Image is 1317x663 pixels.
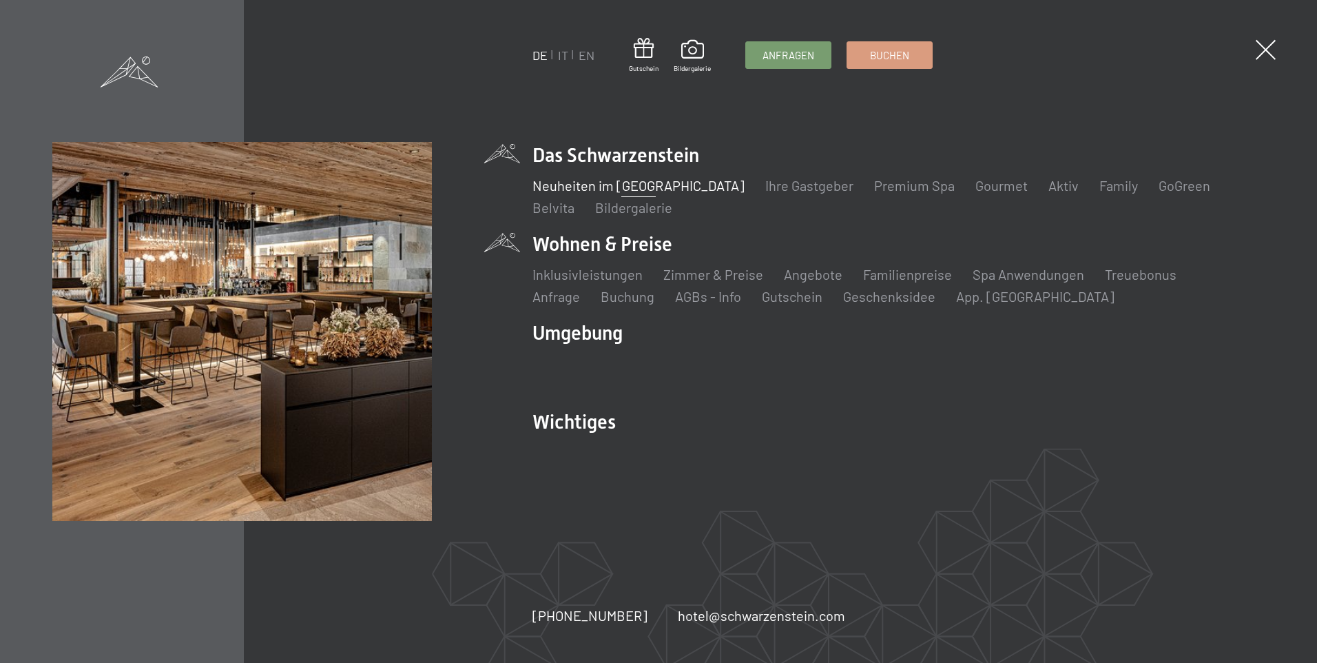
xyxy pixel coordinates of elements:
a: GoGreen [1159,177,1210,194]
a: Premium Spa [874,177,955,194]
a: Neuheiten im [GEOGRAPHIC_DATA] [532,177,745,194]
span: Gutschein [629,63,658,73]
a: Zimmer & Preise [663,266,763,283]
a: Buchung [601,288,654,305]
a: hotel@schwarzenstein.com [678,606,845,625]
a: Geschenksidee [843,288,935,305]
a: Angebote [784,266,842,283]
a: Aktiv [1048,177,1079,194]
a: Buchen [847,42,932,68]
a: Gourmet [975,177,1028,194]
a: Bildergalerie [674,40,711,73]
a: Belvita [532,199,574,216]
a: Treuebonus [1105,266,1176,283]
a: Anfragen [746,42,831,68]
a: Familienpreise [863,266,952,283]
a: Spa Anwendungen [973,266,1084,283]
a: Gutschein [762,288,822,305]
a: Family [1099,177,1138,194]
a: Ihre Gastgeber [765,177,853,194]
a: Gutschein [629,38,658,73]
span: Buchen [870,48,909,63]
span: Anfragen [763,48,814,63]
a: Inklusivleistungen [532,266,643,283]
a: AGBs - Info [675,288,741,305]
a: App. [GEOGRAPHIC_DATA] [956,288,1114,305]
a: Bildergalerie [595,199,672,216]
a: DE [532,48,548,63]
a: EN [579,48,594,63]
a: Anfrage [532,288,580,305]
a: [PHONE_NUMBER] [532,606,647,625]
span: Bildergalerie [674,63,711,73]
span: [PHONE_NUMBER] [532,607,647,624]
a: IT [558,48,568,63]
